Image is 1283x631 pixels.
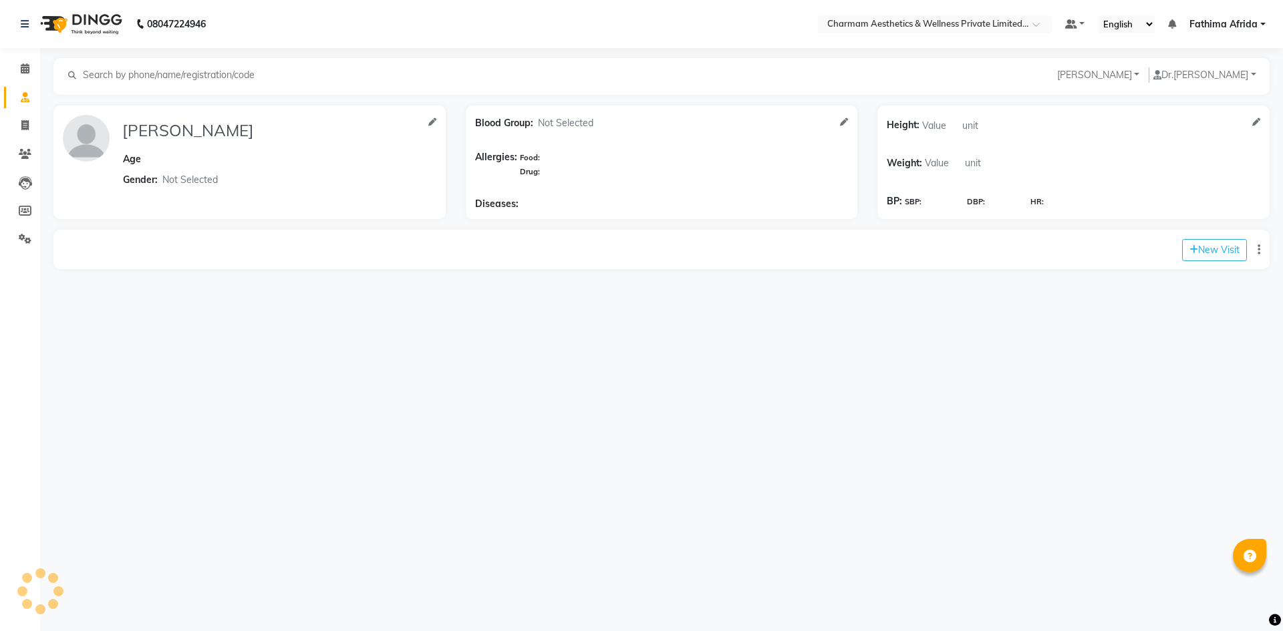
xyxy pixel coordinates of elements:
span: Drug: [520,167,540,176]
span: DBP: [967,196,985,208]
input: Value [922,153,962,174]
span: Gender: [123,173,158,187]
span: Height: [887,115,919,136]
span: Weight: [887,153,922,174]
img: profile [63,115,110,162]
img: logo [34,5,126,43]
button: Dr.[PERSON_NAME] [1149,67,1260,83]
span: Food: [520,153,540,162]
button: New Visit [1182,239,1247,261]
b: 08047224946 [147,5,206,43]
span: SBP: [905,196,921,208]
span: Blood Group: [475,116,533,130]
button: [PERSON_NAME] [1053,67,1144,83]
input: unit [960,115,1000,136]
input: Name [120,115,310,146]
input: Value [919,115,960,136]
span: Age [123,153,141,165]
span: Diseases: [475,197,519,211]
input: unit [962,153,1002,174]
span: HR: [1030,196,1044,208]
span: Allergies: [475,150,517,178]
input: Search by phone/name/registration/code [82,67,265,83]
span: Dr. [1153,69,1173,81]
span: BP: [887,194,902,208]
span: Fathima Afrida [1189,17,1258,31]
